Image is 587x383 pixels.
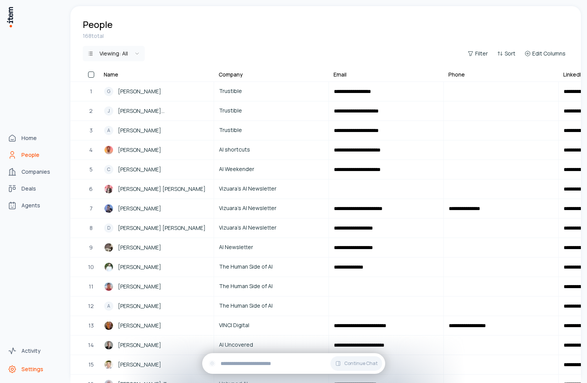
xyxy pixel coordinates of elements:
[21,365,43,373] span: Settings
[214,82,328,101] a: Trustible
[219,243,324,251] span: AI Newsletter
[100,297,213,315] a: A[PERSON_NAME]
[219,341,324,349] span: AI Uncovered
[118,107,209,115] span: [PERSON_NAME] ([PERSON_NAME]) [PERSON_NAME]
[104,106,113,116] div: J
[21,185,36,192] span: Deals
[21,202,40,209] span: Agents
[21,168,50,176] span: Companies
[219,262,324,271] span: The Human Side of AI
[219,106,324,115] span: Trustible
[214,199,328,218] a: Vizuara’s AI Newsletter
[104,165,113,174] div: C
[100,102,213,120] a: J[PERSON_NAME] ([PERSON_NAME]) [PERSON_NAME]
[118,87,161,96] span: [PERSON_NAME]
[89,146,93,154] span: 4
[88,302,94,310] span: 12
[90,224,93,232] span: 8
[214,258,328,276] a: The Human Side of AI
[104,71,118,78] div: Name
[21,134,37,142] span: Home
[100,50,128,57] div: Viewing:
[90,165,93,174] span: 5
[214,180,328,198] a: Vizuara’s AI Newsletter
[505,50,515,57] span: Sort
[202,353,385,374] div: Continue Chat
[104,223,113,233] div: D
[214,102,328,120] a: Trustible
[118,341,161,349] span: [PERSON_NAME]
[522,48,569,59] button: Edit Columns
[100,121,213,140] a: A[PERSON_NAME]
[219,302,324,310] span: The Human Side of AI
[104,126,113,135] div: A
[563,71,584,78] div: LinkedIn
[104,321,113,330] img: Fabio Bottacci
[334,71,347,78] div: Email
[118,224,206,232] span: [PERSON_NAME] [PERSON_NAME]
[219,145,324,154] span: AI shortcuts
[344,360,378,367] span: Continue Chat
[219,321,324,329] span: VINCI Digital
[104,184,113,194] img: Dr. Raj Abhijit Dandekar
[104,145,113,155] img: Ardit Sulce
[118,165,161,174] span: [PERSON_NAME]
[100,316,213,335] a: Fabio Bottacci[PERSON_NAME]
[104,360,113,369] img: Oliver Patel
[464,48,491,59] button: Filter
[5,362,63,377] a: Settings
[100,238,213,257] a: Elvis Saravia[PERSON_NAME]
[89,185,93,193] span: 6
[89,107,93,115] span: 2
[88,360,94,369] span: 15
[214,238,328,257] a: AI Newsletter
[100,199,213,218] a: Dr. Rajat Dandekar[PERSON_NAME]
[219,282,324,290] span: The Human Side of AI
[219,223,324,232] span: Vizuara’s AI Newsletter
[214,121,328,140] a: Trustible
[5,343,63,359] a: Activity
[100,219,213,237] a: D[PERSON_NAME] [PERSON_NAME]
[214,297,328,315] a: The Human Side of AI
[219,87,324,95] span: Trustible
[118,282,161,291] span: [PERSON_NAME]
[118,360,161,369] span: [PERSON_NAME]
[83,32,569,40] div: 168 total
[118,126,161,135] span: [PERSON_NAME]
[118,204,161,213] span: [PERSON_NAME]
[219,204,324,212] span: Vizuara’s AI Newsletter
[214,336,328,354] a: AI Uncovered
[5,198,63,213] a: Agents
[104,243,113,252] img: Elvis Saravia
[214,141,328,159] a: AI shortcuts
[494,48,518,59] button: Sort
[88,321,94,330] span: 13
[90,204,93,213] span: 7
[100,180,213,198] a: Dr. Raj Abhijit Dandekar[PERSON_NAME] [PERSON_NAME]
[88,341,94,349] span: 14
[214,160,328,179] a: AI Weekender
[100,355,213,374] a: Oliver Patel[PERSON_NAME]
[6,6,14,28] img: Item Brain Logo
[104,204,113,213] img: Dr. Rajat Dandekar
[118,243,161,252] span: [PERSON_NAME]
[104,87,113,96] div: G
[118,302,161,310] span: [PERSON_NAME]
[118,146,161,154] span: [PERSON_NAME]
[88,263,94,271] span: 10
[104,262,113,272] img: Eric Fett
[219,71,243,78] div: Company
[448,71,465,78] div: Phone
[214,219,328,237] a: Vizuara’s AI Newsletter
[118,185,206,193] span: [PERSON_NAME] [PERSON_NAME]
[5,130,63,146] a: Home
[83,18,113,31] h1: People
[214,277,328,296] a: The Human Side of AI
[21,347,41,355] span: Activity
[219,126,324,134] span: Trustible
[104,302,113,311] div: A
[100,258,213,276] a: Eric Fett[PERSON_NAME]
[532,50,566,57] span: Edit Columns
[5,164,63,179] a: Companies
[118,321,161,330] span: [PERSON_NAME]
